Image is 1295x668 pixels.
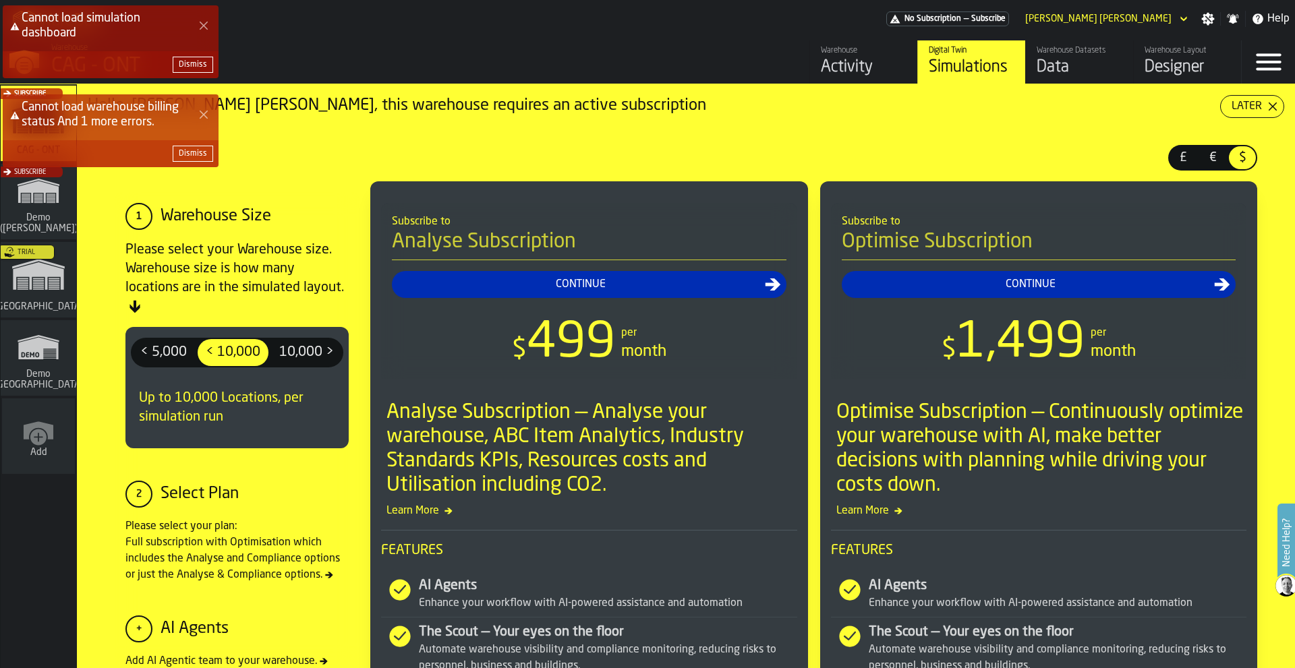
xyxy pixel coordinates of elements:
div: thumb [198,339,268,366]
div: 1 [125,203,152,230]
div: Enhance your workflow with AI-powered assistance and automation [869,595,1247,611]
div: 2 [125,481,152,508]
h4: Optimise Subscription [842,230,1236,260]
span: Cannot load warehouse billing status [22,101,179,128]
div: Enhance your workflow with AI-powered assistance and automation [419,595,797,611]
a: link-to-/wh/i/81126f66-c9dd-4fd0-bd4b-ffd618919ba4/simulations [1,86,76,164]
button: button-Continue [842,271,1236,298]
div: per [1091,325,1106,341]
span: Cannot load simulation dashboard [22,12,140,39]
div: Dismiss [179,149,207,158]
div: Please select your plan: Full subscription with Optimisation which includes the Analyse and Compl... [125,518,349,583]
a: link-to-/wh/i/16932755-72b9-4ea4-9c69-3f1f3a500823/simulations [1,320,76,398]
span: $ [512,336,527,363]
span: Features [831,541,1247,560]
span: $ [942,336,956,363]
button: button- [173,146,213,162]
label: Need Help? [1279,505,1294,580]
span: And 1 more errors. [55,116,154,128]
div: AI Agents [869,576,1247,595]
label: button-switch-multi-< 10,000 [196,338,270,367]
div: Up to 10,000 Locations, per simulation run [131,378,343,437]
div: Subscribe to [392,214,786,230]
div: month [1091,341,1136,363]
span: 499 [527,320,616,368]
div: Continue [397,276,765,293]
span: 10,000 > [274,342,339,363]
div: The Scout — Your eyes on the floor [869,623,1247,642]
h4: Analyse Subscription [392,230,786,260]
div: Select Plan [161,483,239,505]
div: thumb [132,339,195,366]
div: per [621,325,637,341]
button: Close Error [194,16,213,35]
div: Please select your Warehouse size. Warehouse size is how many locations are in the simulated layout. [125,241,349,316]
a: link-to-/wh/i/dbcf2930-f09f-4140-89fc-d1e1c3a767ca/simulations [1,164,76,242]
div: Subscribe to [842,214,1236,230]
div: Warehouse Size [161,206,271,227]
div: AI Agents [419,576,797,595]
div: Continue [847,276,1215,293]
a: link-to-/wh/new [2,398,75,477]
div: month [621,341,666,363]
span: Learn More [381,503,797,519]
span: < 5,000 [135,342,192,363]
span: 1,499 [956,320,1085,368]
span: Features [381,541,797,560]
label: button-switch-multi-10,000 > [270,338,343,367]
div: Dismiss [179,60,207,69]
span: < 10,000 [200,342,266,363]
span: Trial [18,249,35,256]
div: Analyse Subscription — Analyse your warehouse, ABC Item Analytics, Industry Standards KPIs, Resou... [386,400,797,497]
a: link-to-/wh/i/b8e8645a-5c77-43f4-8135-27e3a4d97801/simulations [1,242,76,320]
div: + [125,615,152,642]
div: AI Agents [161,618,229,640]
div: thumb [271,339,342,366]
button: button- [173,57,213,73]
span: Add [30,447,47,458]
label: button-switch-multi-< 5,000 [131,338,196,367]
button: Close Error [194,105,213,124]
div: Optimise Subscription — Continuously optimize your warehouse with AI, make better decisions with ... [836,400,1247,497]
div: The Scout — Your eyes on the floor [419,623,797,642]
span: Learn More [831,503,1247,519]
button: button-Continue [392,271,786,298]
